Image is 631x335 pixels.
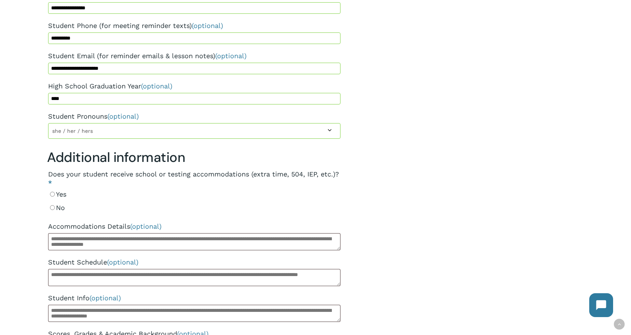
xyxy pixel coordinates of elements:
span: (optional) [107,258,138,266]
span: she / her / hers [48,123,340,139]
span: (optional) [141,82,172,90]
span: (optional) [192,22,223,29]
label: Student Info [48,291,340,305]
input: Yes [50,192,55,197]
label: Student Schedule [48,256,340,269]
span: (optional) [107,112,139,120]
span: she / her / hers [48,125,340,137]
label: Accommodations Details [48,220,340,233]
iframe: Chatbot [582,286,621,325]
label: High School Graduation Year [48,79,340,93]
label: Student Email (for reminder emails & lesson notes) [48,49,340,63]
span: (optional) [130,222,161,230]
h3: Additional information [47,149,342,166]
legend: Does your student receive school or testing accommodations (extra time, 504, IEP, etc.)? [48,170,340,188]
label: Yes [48,188,340,201]
input: No [50,205,55,210]
label: Student Pronouns [48,110,340,123]
label: Student Phone (for meeting reminder texts) [48,19,340,32]
label: No [48,201,340,215]
span: (optional) [90,294,121,302]
abbr: required [48,179,52,187]
span: (optional) [215,52,247,60]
